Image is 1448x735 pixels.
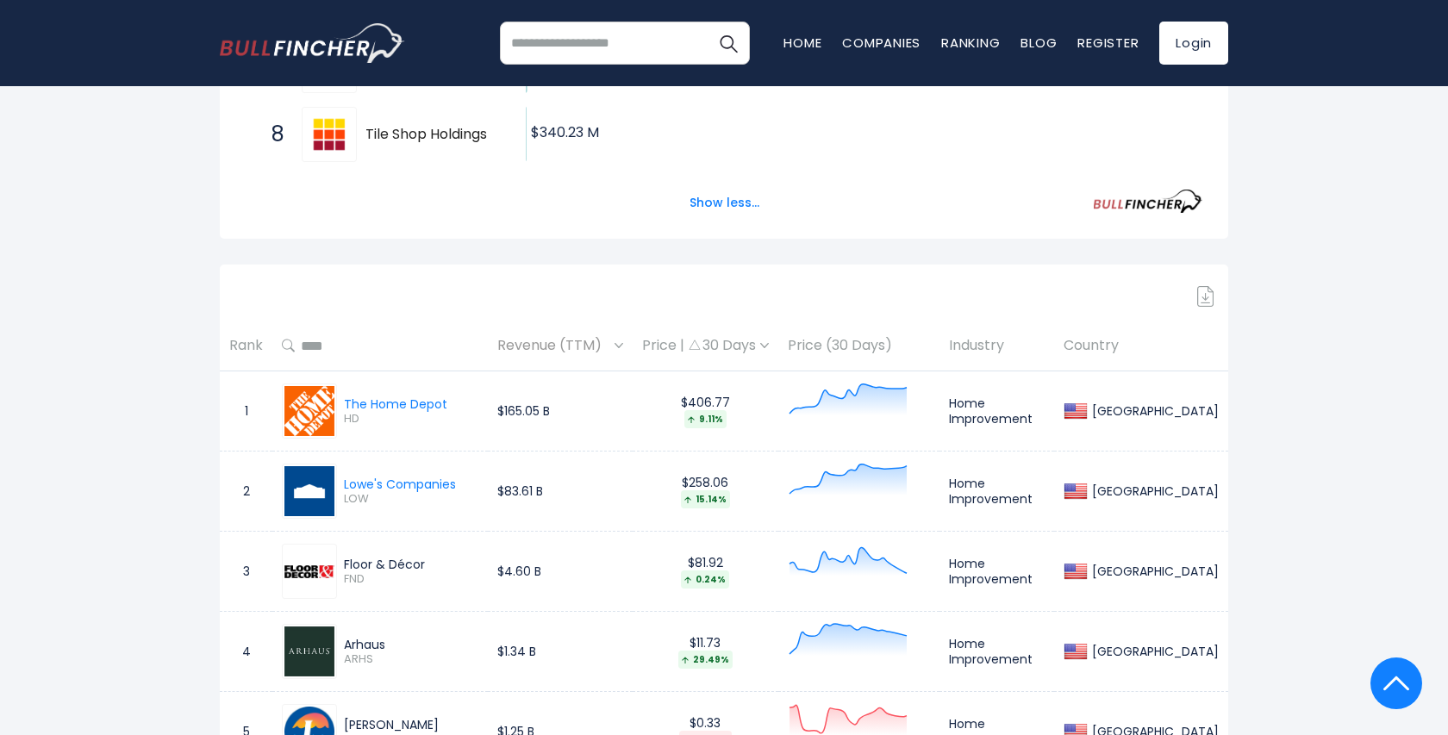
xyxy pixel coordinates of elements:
span: HD [344,412,447,427]
td: 3 [220,532,272,612]
a: Lowe's Companies LOW [282,464,456,519]
button: Show less... [679,189,770,217]
span: Tile Shop Holdings [365,126,496,144]
a: Blog [1020,34,1057,52]
div: [GEOGRAPHIC_DATA] [1088,564,1219,579]
div: [GEOGRAPHIC_DATA] [1088,403,1219,419]
a: Register [1077,34,1139,52]
img: LOW.png [284,466,334,516]
td: $1.34 B [488,612,633,692]
td: Home Improvement [939,612,1054,692]
a: Login [1159,22,1228,65]
td: Home Improvement [939,452,1054,532]
img: Tile Shop Holdings [304,109,354,159]
span: Revenue (TTM) [497,333,610,359]
a: Home [783,34,821,52]
span: ARHS [344,652,478,667]
a: Ranking [941,34,1000,52]
div: [PERSON_NAME] [344,717,478,732]
td: $4.60 B [488,532,633,612]
a: Go to homepage [220,23,405,63]
div: Floor & Décor [344,557,478,572]
div: $406.77 [642,395,769,428]
div: 0.24% [681,570,729,589]
span: FND [344,572,478,587]
td: 2 [220,452,272,532]
div: Arhaus [344,637,478,652]
img: HD.png [284,386,334,436]
div: Price | 30 Days [642,337,769,355]
td: 1 [220,371,272,452]
td: $165.05 B [488,371,633,452]
td: 4 [220,612,272,692]
td: Home Improvement [939,532,1054,612]
span: LOW [344,492,456,507]
th: Industry [939,321,1054,371]
div: $81.92 [642,555,769,589]
img: FND.png [284,565,334,579]
text: $340.23 M [531,122,599,142]
div: [GEOGRAPHIC_DATA] [1088,644,1219,659]
img: ARHS.jpeg [284,626,334,676]
div: 29.49% [678,651,733,669]
img: bullfincher logo [220,23,405,63]
div: Lowe's Companies [344,477,456,492]
th: Country [1054,321,1228,371]
a: The Home Depot HD [282,383,447,439]
a: Companies [842,34,921,52]
div: $11.73 [642,635,769,669]
th: Price (30 Days) [778,321,939,371]
span: 8 [263,120,280,149]
div: 9.11% [684,410,727,428]
td: $83.61 B [488,452,633,532]
div: 15.14% [681,490,730,508]
th: Rank [220,321,272,371]
button: Search [707,22,750,65]
div: The Home Depot [344,396,447,412]
div: $258.06 [642,475,769,508]
td: Home Improvement [939,371,1054,452]
div: [GEOGRAPHIC_DATA] [1088,483,1219,499]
